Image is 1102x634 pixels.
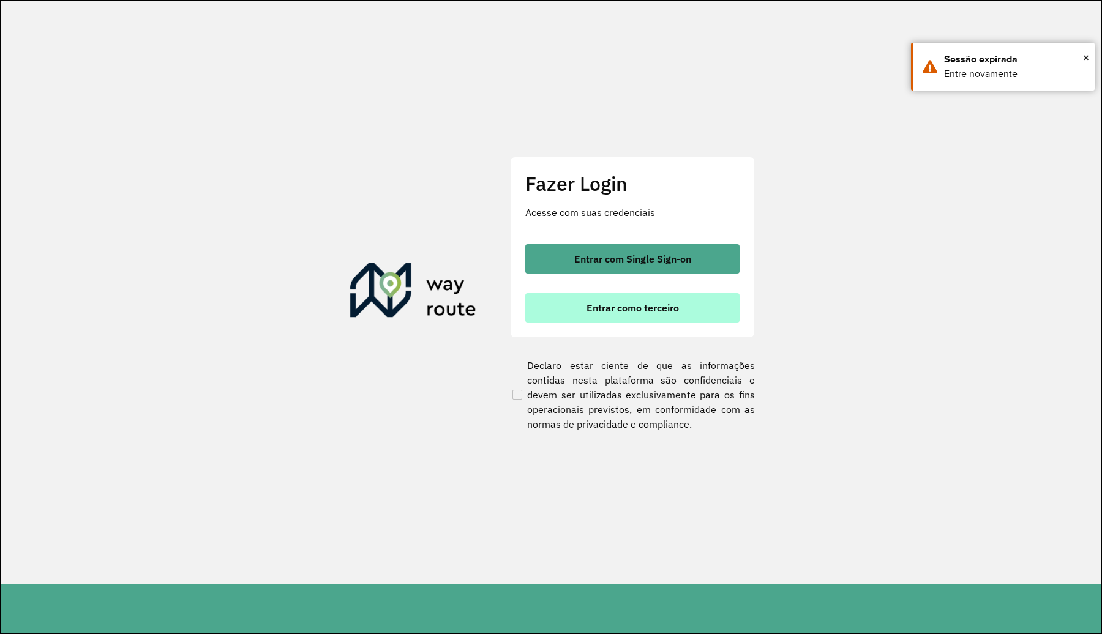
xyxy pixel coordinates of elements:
button: button [525,293,740,323]
div: Sessão expirada [944,52,1085,67]
p: Acesse com suas credenciais [525,205,740,220]
span: Entrar com Single Sign-on [574,254,691,264]
img: Roteirizador AmbevTech [350,263,476,322]
button: Close [1083,48,1089,67]
div: Entre novamente [944,67,1085,81]
label: Declaro estar ciente de que as informações contidas nesta plataforma são confidenciais e devem se... [510,358,755,431]
h2: Fazer Login [525,172,740,195]
span: Entrar como terceiro [587,303,679,313]
span: × [1083,48,1089,67]
button: button [525,244,740,274]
